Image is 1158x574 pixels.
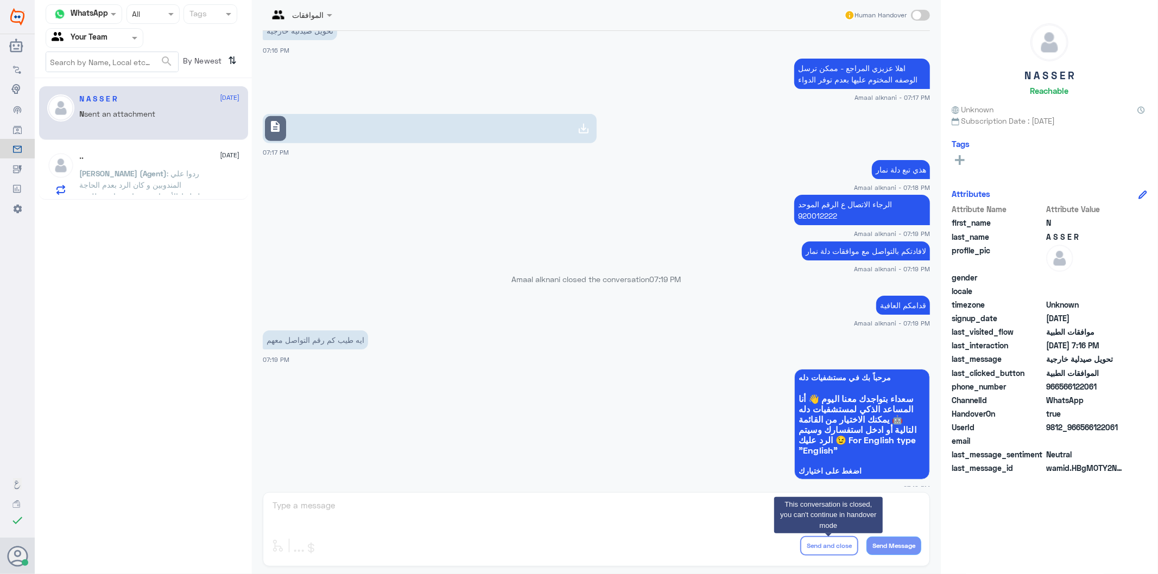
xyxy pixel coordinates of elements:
[855,10,907,20] span: Human Handover
[1030,86,1069,95] h6: Reachable
[47,94,74,122] img: defaultAdmin.png
[80,152,84,161] h5: ..
[10,8,24,25] img: Widebot Logo
[263,47,289,54] span: 07:16 PM
[854,264,930,273] span: Amaal alknani - 07:19 PM
[794,195,930,225] p: 20/8/2025, 7:19 PM
[799,467,926,475] span: اضغط على اختيارك
[1046,449,1125,460] span: 0
[952,312,1044,324] span: signup_date
[263,356,289,363] span: 07:19 PM
[179,52,224,73] span: By Newest
[1046,217,1125,228] span: N
[1046,326,1125,337] span: موافقات الطبية
[263,149,289,156] span: 07:17 PM
[1046,381,1125,392] span: 966566122061
[952,462,1044,474] span: last_message_id
[1046,462,1125,474] span: wamid.HBgMOTY2NTY2MTIyMDYxFQIAEhgUM0E5RUU5NzZBNUEwNTNEMUFCNzgA
[952,353,1044,365] span: last_message
[854,183,930,192] span: Amaal alknani - 07:18 PM
[876,296,930,315] p: 20/8/2025, 7:19 PM
[263,330,368,349] p: 20/8/2025, 7:19 PM
[952,189,990,199] h6: Attributes
[799,373,926,382] span: مرحباً بك في مستشفيات دله
[188,8,207,22] div: Tags
[229,52,237,69] i: ⇅
[1046,203,1125,215] span: Attribute Value
[794,59,930,89] p: 20/8/2025, 7:17 PM
[952,203,1044,215] span: Attribute Name
[854,229,930,238] span: Amaal alknani - 07:19 PM
[1046,231,1125,243] span: A S S E R
[952,408,1044,419] span: HandoverOn
[1031,24,1068,61] img: defaultAdmin.png
[903,483,930,493] span: 07:19 PM
[854,318,930,328] span: Amaal alknani - 07:19 PM
[1046,422,1125,433] span: 9812_966566122061
[952,326,1044,337] span: last_visited_flow
[952,272,1044,283] span: gender
[269,120,282,133] span: description
[799,393,926,455] span: سعداء بتواجدك معنا اليوم 👋 أنا المساعد الذكي لمستشفيات دله 🤖 يمكنك الاختيار من القائمة التالية أو...
[872,160,930,179] p: 20/8/2025, 7:18 PM
[952,394,1044,406] span: ChannelId
[952,381,1044,392] span: phone_number
[160,55,173,68] span: search
[263,114,597,143] a: description
[80,169,167,178] span: [PERSON_NAME] (Agent)
[1046,285,1125,297] span: null
[52,6,68,22] img: whatsapp.png
[952,217,1044,228] span: first_name
[952,340,1044,351] span: last_interaction
[866,537,921,555] button: Send Message
[11,514,24,527] i: check
[47,152,74,179] img: defaultAdmin.png
[952,449,1044,460] span: last_message_sentiment
[1046,353,1125,365] span: تحويل صيدلية خارجية
[220,93,240,103] span: [DATE]
[1046,435,1125,447] span: null
[800,536,858,556] button: Send and close
[1046,245,1073,272] img: defaultAdmin.png
[855,93,930,102] span: Amaal alknani - 07:17 PM
[952,299,1044,310] span: timezone
[1046,367,1125,379] span: الموافقات الطبية
[1046,394,1125,406] span: 2
[1046,408,1125,419] span: true
[80,109,85,118] span: N
[1046,312,1125,324] span: 2025-05-31T14:47:51.336Z
[7,546,28,566] button: Avatar
[85,109,156,118] span: sent an attachment
[952,367,1044,379] span: last_clicked_button
[1046,272,1125,283] span: null
[952,231,1044,243] span: last_name
[46,52,178,72] input: Search by Name, Local etc…
[1046,299,1125,310] span: Unknown
[952,285,1044,297] span: locale
[160,53,173,71] button: search
[80,94,118,104] h5: N A S S E R
[952,422,1044,433] span: UserId
[52,30,68,46] img: yourTeam.svg
[952,115,1147,126] span: Subscription Date : [DATE]
[263,273,930,285] p: Amaal alknani closed the conversation
[263,21,337,40] p: 20/8/2025, 7:16 PM
[952,104,994,115] span: Unknown
[650,275,681,284] span: 07:19 PM
[952,139,970,149] h6: Tags
[1024,69,1074,82] h5: N A S S E R
[952,435,1044,447] span: email
[1046,340,1125,351] span: 2025-08-20T16:16:11.338Z
[80,169,200,201] span: : ردوا علي المندوبين و كان الرد بعدم الحاجة لتطيط الأعصاب و يحتاجون اشعة للقدم
[802,241,930,260] p: 20/8/2025, 7:19 PM
[220,150,240,160] span: [DATE]
[952,245,1044,270] span: profile_pic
